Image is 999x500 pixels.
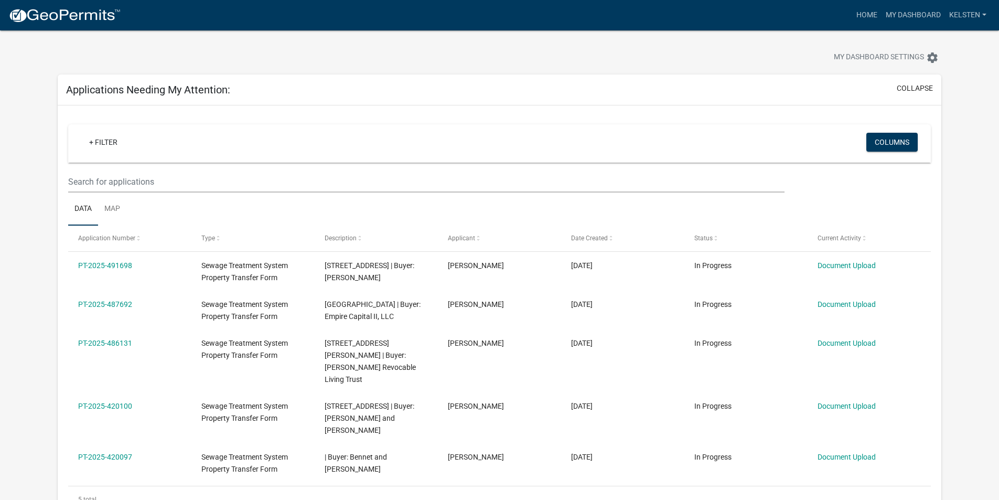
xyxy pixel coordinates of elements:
span: Status [694,235,713,242]
span: Description [325,235,357,242]
a: Map [98,193,126,226]
span: 05/13/2025 [571,453,593,461]
span: 10/03/2025 [571,300,593,308]
datatable-header-cell: Status [684,226,807,251]
datatable-header-cell: Date Created [561,226,684,251]
span: In Progress [694,300,732,308]
a: My Dashboard [882,5,945,25]
datatable-header-cell: Current Activity [807,226,930,251]
h5: Applications Needing My Attention: [66,83,230,96]
span: In Progress [694,261,732,270]
a: Kelsten [945,5,991,25]
datatable-header-cell: Application Number [68,226,191,251]
span: In Progress [694,453,732,461]
a: PT-2025-420100 [78,402,132,410]
span: Kelsey Stender [448,453,504,461]
a: Document Upload [818,402,876,410]
datatable-header-cell: Applicant [438,226,561,251]
span: Date Created [571,235,608,242]
span: My Dashboard Settings [834,51,924,64]
span: 05/13/2025 [571,402,593,410]
a: PT-2025-420097 [78,453,132,461]
span: Current Activity [818,235,861,242]
span: In Progress [694,339,732,347]
a: PT-2025-486131 [78,339,132,347]
span: Sewage Treatment System Property Transfer Form [201,261,288,282]
a: Home [852,5,882,25]
a: Document Upload [818,300,876,308]
a: Document Upload [818,453,876,461]
span: Sewage Treatment System Property Transfer Form [201,402,288,422]
button: collapse [897,83,933,94]
span: Sewage Treatment System Property Transfer Form [201,339,288,359]
span: Sewage Treatment System Property Transfer Form [201,300,288,321]
a: + Filter [81,133,126,152]
a: Document Upload [818,339,876,347]
span: Application Number [78,235,135,242]
span: 305 ALCOTT AVE E | Buyer: Thorson Revocable Living Trust [325,339,416,383]
a: PT-2025-487692 [78,300,132,308]
a: Data [68,193,98,226]
span: 1213 AURDAL AVE | Buyer: Empire Capital II, LLC [325,300,421,321]
span: Kelsey Stender [448,402,504,410]
button: My Dashboard Settingssettings [825,47,947,68]
a: Document Upload [818,261,876,270]
span: 10/13/2025 [571,261,593,270]
span: | Buyer: Bennet and Trisha Stich [325,453,387,473]
datatable-header-cell: Description [315,226,438,251]
i: settings [926,51,939,64]
input: Search for applications [68,171,784,193]
span: Applicant [448,235,475,242]
span: Kelsey Stender [448,339,504,347]
span: 09/30/2025 [571,339,593,347]
button: Columns [866,133,918,152]
span: Kelsey Stender [448,261,504,270]
span: Sewage Treatment System Property Transfer Form [201,453,288,473]
span: 103 SECOND ST N | Buyer: Tanner Price [325,261,414,282]
span: Kelsey Stender [448,300,504,308]
a: PT-2025-491698 [78,261,132,270]
datatable-header-cell: Type [191,226,315,251]
span: 514 SUMMIT ST E | Buyer: Adria Budesca and Amy Herbranson [325,402,414,434]
span: In Progress [694,402,732,410]
span: Type [201,235,215,242]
